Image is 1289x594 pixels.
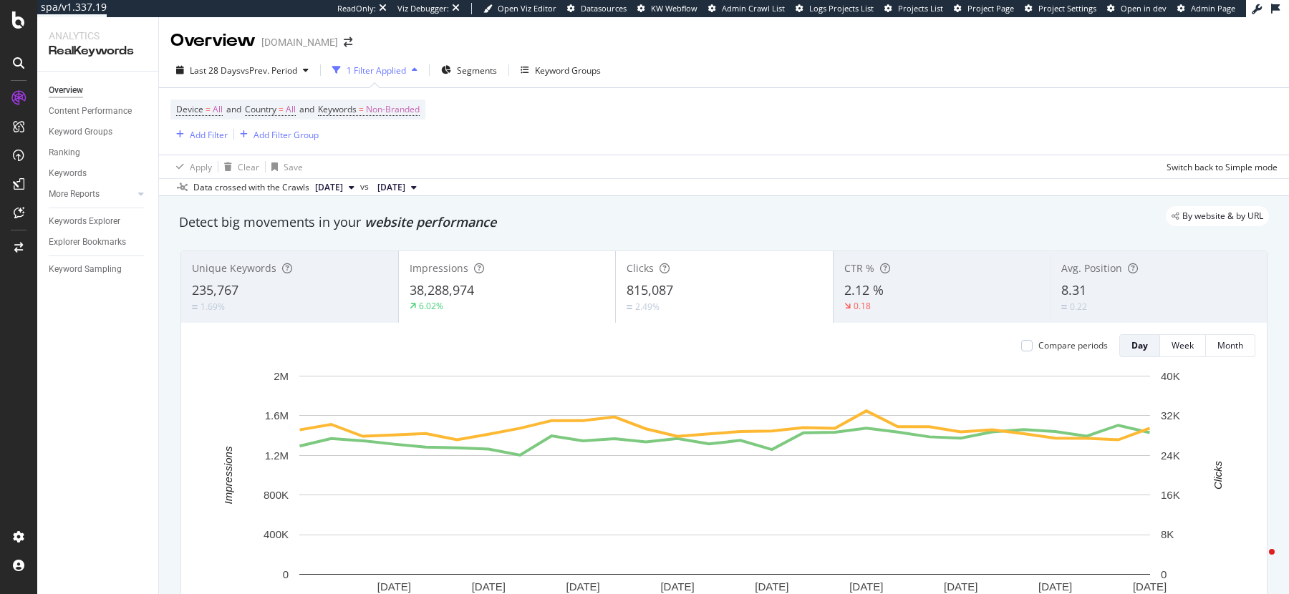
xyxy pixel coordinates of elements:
span: Device [176,103,203,115]
div: 0.18 [854,300,871,312]
text: Impressions [222,446,234,504]
text: 8K [1161,528,1174,540]
text: [DATE] [755,580,788,593]
div: Keyword Groups [535,64,601,77]
span: Project Page [967,3,1014,14]
span: All [286,99,296,120]
a: Keyword Sampling [49,262,148,277]
span: CTR % [844,261,874,275]
div: Keywords [49,166,87,181]
a: Ranking [49,145,148,160]
span: = [359,103,364,115]
text: [DATE] [472,580,506,593]
span: Avg. Position [1061,261,1122,275]
span: Admin Crawl List [722,3,785,14]
div: Overview [170,29,256,53]
span: 235,767 [192,281,238,298]
div: RealKeywords [49,43,147,59]
div: Keyword Groups [49,125,112,140]
text: 400K [264,528,289,540]
div: Analytics [49,29,147,43]
button: Segments [435,59,503,82]
a: Logs Projects List [796,3,874,14]
span: Admin Page [1191,3,1235,14]
div: Add Filter Group [254,129,319,141]
span: Logs Projects List [809,3,874,14]
img: Equal [627,305,632,309]
span: KW Webflow [651,3,697,14]
a: Admin Page [1177,3,1235,14]
text: 0 [283,568,289,580]
a: Datasources [567,3,627,14]
div: 0.22 [1070,301,1087,313]
button: Apply [170,155,212,178]
span: Clicks [627,261,654,275]
span: Unique Keywords [192,261,276,275]
div: Ranking [49,145,80,160]
a: Content Performance [49,104,148,119]
button: Last 28 DaysvsPrev. Period [170,59,314,82]
span: = [279,103,284,115]
div: Data crossed with the Crawls [193,181,309,194]
text: [DATE] [1038,580,1072,593]
span: 38,288,974 [410,281,474,298]
div: Explorer Bookmarks [49,235,126,250]
div: Add Filter [190,129,228,141]
text: 24K [1161,449,1180,462]
text: 32K [1161,409,1180,422]
button: Add Filter [170,126,228,143]
div: Keyword Sampling [49,262,122,277]
text: [DATE] [377,580,411,593]
div: Month [1217,339,1243,351]
div: ReadOnly: [337,3,376,14]
span: Segments [457,64,497,77]
button: Day [1119,334,1160,357]
a: Project Page [954,3,1014,14]
button: [DATE] [309,179,360,196]
text: 16K [1161,489,1180,501]
a: More Reports [49,187,134,202]
div: 1.69% [201,301,225,313]
button: 1 Filter Applied [327,59,423,82]
button: Month [1206,334,1255,357]
span: By website & by URL [1182,212,1263,220]
a: Keywords [49,166,148,181]
text: [DATE] [1133,580,1167,593]
a: Admin Crawl List [708,3,785,14]
text: 800K [264,489,289,501]
text: 0 [1161,568,1167,580]
div: arrow-right-arrow-left [344,37,352,47]
div: Compare periods [1038,339,1108,351]
a: Keywords Explorer [49,214,148,229]
button: Save [266,155,303,178]
text: [DATE] [566,580,600,593]
span: 2025 Aug. 8th [377,181,405,194]
a: Keyword Groups [49,125,148,140]
button: Add Filter Group [234,126,319,143]
span: = [206,103,211,115]
a: KW Webflow [637,3,697,14]
div: Keywords Explorer [49,214,120,229]
span: Non-Branded [366,99,420,120]
iframe: Intercom live chat [1240,545,1275,580]
button: Keyword Groups [515,59,607,82]
text: [DATE] [944,580,977,593]
div: Viz Debugger: [397,3,449,14]
div: Day [1131,339,1148,351]
span: vs Prev. Period [241,64,297,77]
div: Save [284,161,303,173]
div: Apply [190,161,212,173]
span: Open in dev [1121,3,1167,14]
span: Keywords [318,103,357,115]
text: 1.2M [265,449,289,462]
div: Content Performance [49,104,132,119]
button: Switch back to Simple mode [1161,155,1278,178]
a: Open in dev [1107,3,1167,14]
div: Week [1172,339,1194,351]
a: Explorer Bookmarks [49,235,148,250]
text: 1.6M [265,409,289,422]
span: Country [245,103,276,115]
img: Equal [1061,305,1067,309]
span: 8.31 [1061,281,1086,298]
span: 2.12 % [844,281,884,298]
